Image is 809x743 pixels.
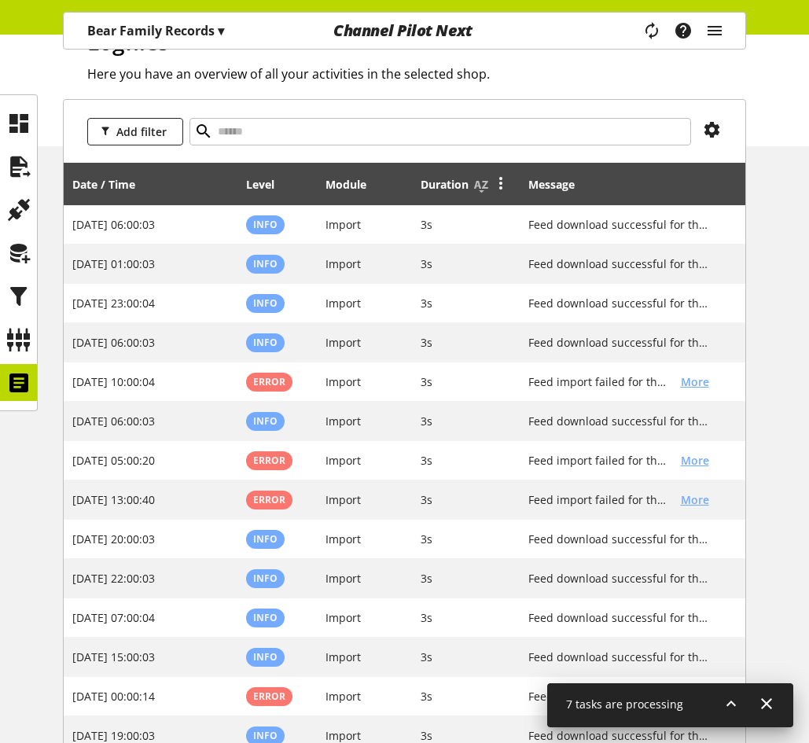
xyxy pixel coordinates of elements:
[421,649,432,664] span: 3s
[325,414,361,429] span: Import
[116,123,167,140] span: Add filter
[253,532,278,546] span: Info
[72,728,155,743] span: [DATE] 19:00:03
[325,335,361,350] span: Import
[72,649,155,664] span: [DATE] 15:00:03
[253,257,278,270] span: Info
[253,336,278,349] span: Info
[253,690,285,703] span: Error
[421,689,432,704] span: 3s
[72,335,155,350] span: [DATE] 06:00:03
[669,368,721,395] button: More
[253,650,278,664] span: Info
[72,610,155,625] span: [DATE] 07:00:04
[87,21,224,40] p: Bear Family Records
[421,374,432,389] span: 3s
[528,295,708,311] h2: Feed download successful for the feed GOOGLE GB with the feed ID 615. (Feed changed)
[253,611,278,624] span: Info
[72,217,155,232] span: [DATE] 06:00:03
[528,216,708,233] h2: Feed download successful for the feed GOOGLE FR with the feed ID 616. (Feed unchanged)
[325,453,361,468] span: Import
[72,453,155,468] span: [DATE] 05:00:20
[669,447,721,474] button: More
[528,649,708,665] h2: Feed download successful for the feed GOOGLE GB with the feed ID 615. (Feed unchanged)
[72,414,155,429] span: [DATE] 06:00:03
[246,176,290,193] div: Level
[681,491,709,508] span: More
[253,493,285,506] span: Error
[253,729,278,742] span: Info
[253,414,278,428] span: Info
[528,531,708,547] h2: Feed download successful for the feed GOOGLE GB with the feed ID 615. (Feed unchanged)
[325,176,382,193] div: Module
[528,609,708,626] h2: Feed download successful for the feed GOOGLE GB with the feed ID 615. (Feed unchanged)
[72,532,155,546] span: [DATE] 20:00:03
[421,414,432,429] span: 3s
[72,571,155,586] span: [DATE] 22:00:03
[681,452,709,469] span: More
[325,610,361,625] span: Import
[421,296,432,311] span: 3s
[325,689,361,704] span: Import
[566,697,683,712] span: 7 tasks are processing
[528,452,669,469] h2: Feed import failed for the feed Channel Pilot Extra Feed with the ID 612. The threshold value for...
[325,571,361,586] span: Import
[325,649,361,664] span: Import
[528,168,737,200] div: Message
[72,689,155,704] span: [DATE] 00:00:14
[218,22,224,39] span: ▾
[72,176,151,193] div: Date / Time
[421,728,432,743] span: 3s
[528,413,708,429] h2: Feed download successful for the feed Channel Pilot Extra Feed with the feed ID 612. (Feed unchan...
[528,688,669,704] h2: Feed import failed for the feed GOOGLE FR with the ID 616. The threshold value for minimum number...
[253,375,285,388] span: Error
[253,454,285,467] span: Error
[325,532,361,546] span: Import
[253,572,278,585] span: Info
[72,296,155,311] span: [DATE] 23:00:04
[421,571,432,586] span: 3s
[325,374,361,389] span: Import
[528,256,708,272] h2: Feed download successful for the feed GOOGLE FR with the feed ID 616. (Feed unchanged)
[528,570,708,587] h2: Feed download successful for the feed Channel Pilot Extra Feed with the feed ID 612. (Feed unchan...
[72,256,155,271] span: [DATE] 01:00:03
[87,118,183,145] button: Add filter
[72,374,155,389] span: [DATE] 10:00:04
[325,256,361,271] span: Import
[325,217,361,232] span: Import
[421,176,484,193] div: Duration
[421,610,432,625] span: 3s
[325,728,361,743] span: Import
[253,296,278,310] span: Info
[528,373,669,390] h2: Feed import failed for the feed GOOGLE GB with the ID 615. The threshold value for minimum number...
[63,12,746,50] nav: main navigation
[325,296,361,311] span: Import
[669,486,721,513] button: More
[87,64,746,83] h2: Here you have an overview of all your activities in the selected shop.
[421,453,432,468] span: 3s
[421,492,432,507] span: 3s
[421,532,432,546] span: 3s
[421,256,432,271] span: 3s
[421,335,432,350] span: 3s
[421,217,432,232] span: 3s
[253,218,278,231] span: Info
[681,373,709,390] span: More
[72,492,155,507] span: [DATE] 13:00:40
[528,334,708,351] h2: Feed download successful for the feed Channel Pilot Extra Feed with the feed ID 612. (Feed unchan...
[528,491,669,508] h2: Feed import failed for the feed GOOGLE CH with the ID 617. The threshold value for minimum number...
[325,492,361,507] span: Import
